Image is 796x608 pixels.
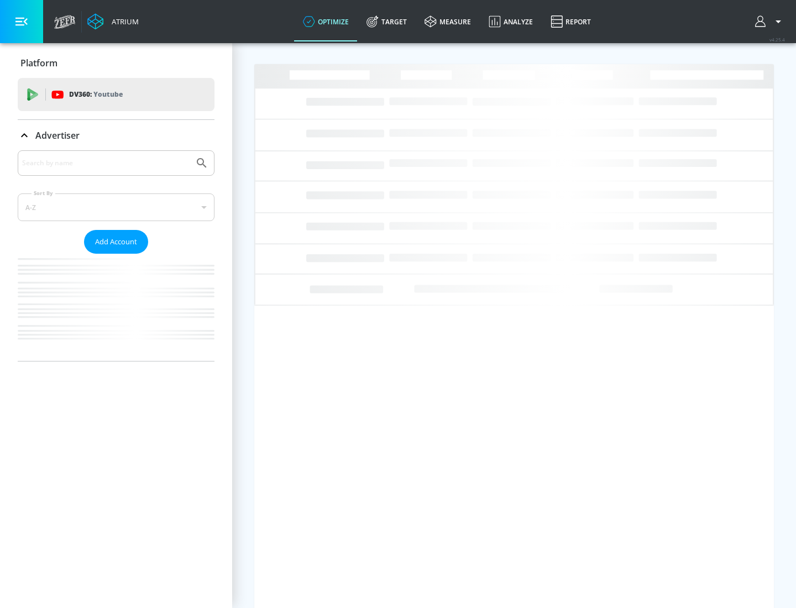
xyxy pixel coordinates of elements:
p: Platform [20,57,57,69]
a: measure [416,2,480,41]
span: Add Account [95,235,137,248]
a: optimize [294,2,358,41]
span: v 4.25.4 [769,36,785,43]
a: Atrium [87,13,139,30]
div: Advertiser [18,150,214,361]
div: Advertiser [18,120,214,151]
button: Add Account [84,230,148,254]
p: Advertiser [35,129,80,141]
label: Sort By [32,190,55,197]
a: Analyze [480,2,542,41]
a: Report [542,2,600,41]
div: A-Z [18,193,214,221]
nav: list of Advertiser [18,254,214,361]
a: Target [358,2,416,41]
div: DV360: Youtube [18,78,214,111]
p: Youtube [93,88,123,100]
div: Atrium [107,17,139,27]
input: Search by name [22,156,190,170]
p: DV360: [69,88,123,101]
div: Platform [18,48,214,78]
